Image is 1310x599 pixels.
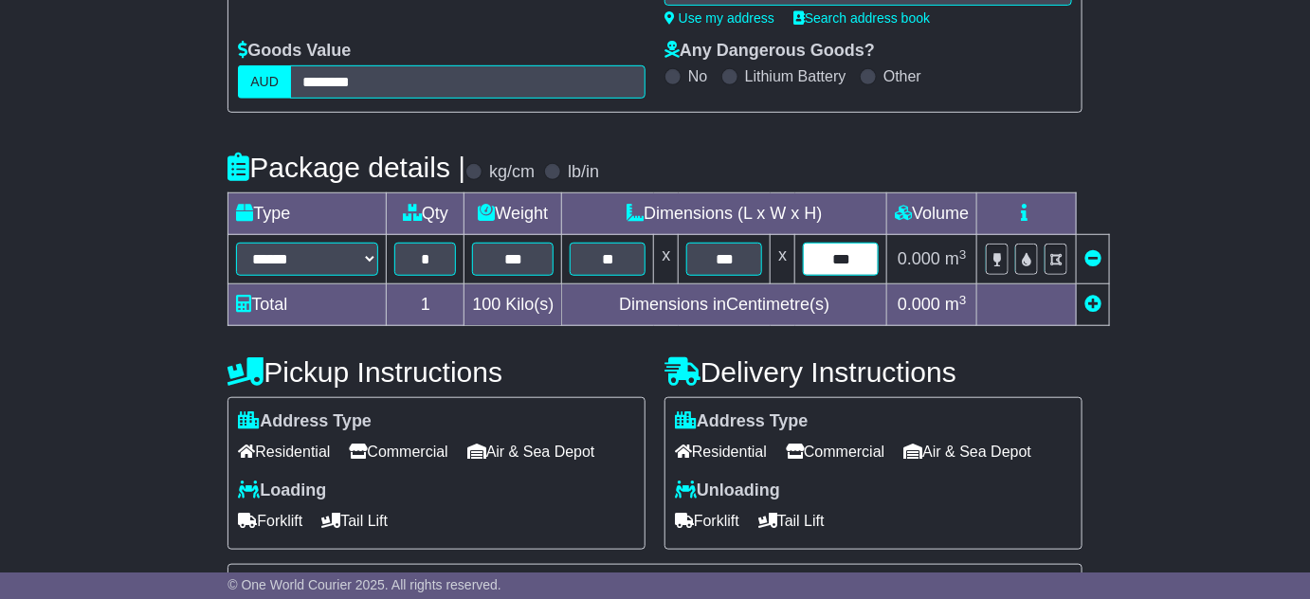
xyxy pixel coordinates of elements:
[758,506,825,535] span: Tail Lift
[387,193,464,235] td: Qty
[321,506,388,535] span: Tail Lift
[898,295,940,314] span: 0.000
[227,152,465,183] h4: Package details |
[945,295,967,314] span: m
[489,162,535,183] label: kg/cm
[387,284,464,326] td: 1
[238,437,330,466] span: Residential
[675,481,780,501] label: Unloading
[898,249,940,268] span: 0.000
[945,249,967,268] span: m
[238,65,291,99] label: AUD
[959,293,967,307] sup: 3
[238,41,351,62] label: Goods Value
[238,481,326,501] label: Loading
[675,411,809,432] label: Address Type
[238,411,372,432] label: Address Type
[675,437,767,466] span: Residential
[467,437,595,466] span: Air & Sea Depot
[227,577,501,592] span: © One World Courier 2025. All rights reserved.
[228,284,387,326] td: Total
[654,235,679,284] td: x
[238,506,302,535] span: Forklift
[903,437,1031,466] span: Air & Sea Depot
[464,193,562,235] td: Weight
[883,67,921,85] label: Other
[771,235,795,284] td: x
[887,193,977,235] td: Volume
[562,284,887,326] td: Dimensions in Centimetre(s)
[228,193,387,235] td: Type
[464,284,562,326] td: Kilo(s)
[472,295,500,314] span: 100
[688,67,707,85] label: No
[1084,249,1101,268] a: Remove this item
[349,437,447,466] span: Commercial
[793,10,930,26] a: Search address book
[745,67,846,85] label: Lithium Battery
[227,356,646,388] h4: Pickup Instructions
[1084,295,1101,314] a: Add new item
[959,247,967,262] sup: 3
[664,10,774,26] a: Use my address
[786,437,884,466] span: Commercial
[664,41,875,62] label: Any Dangerous Goods?
[675,506,739,535] span: Forklift
[562,193,887,235] td: Dimensions (L x W x H)
[664,356,1083,388] h4: Delivery Instructions
[568,162,599,183] label: lb/in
